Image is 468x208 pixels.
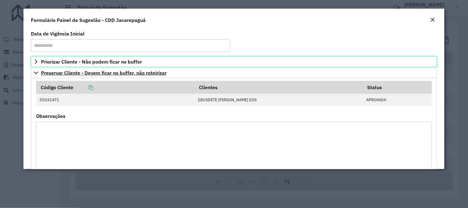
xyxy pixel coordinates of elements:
a: Copiar [74,84,93,90]
label: Data de Vigência Inicial [31,30,85,37]
label: Observações [36,112,65,120]
span: Priorizar Cliente - Não podem ficar no buffer [41,59,142,64]
th: Clientes [195,81,363,94]
th: Código Cliente [36,81,195,94]
td: APROVADA [363,94,432,106]
button: Close [429,16,437,24]
em: Fechar [430,17,435,22]
a: Preservar Cliente - Devem ficar no buffer, não roteirizar [31,68,437,78]
td: DEUSDETE [PERSON_NAME] DOS [195,94,363,106]
a: Priorizar Cliente - Não podem ficar no buffer [31,56,437,67]
h4: Formulário Painel de Sugestão - CDD Jacarepaguá [31,16,146,24]
div: Preservar Cliente - Devem ficar no buffer, não roteirizar [31,78,437,204]
td: 55031471 [36,94,195,106]
th: Status [363,81,432,94]
span: Preservar Cliente - Devem ficar no buffer, não roteirizar [41,70,167,75]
